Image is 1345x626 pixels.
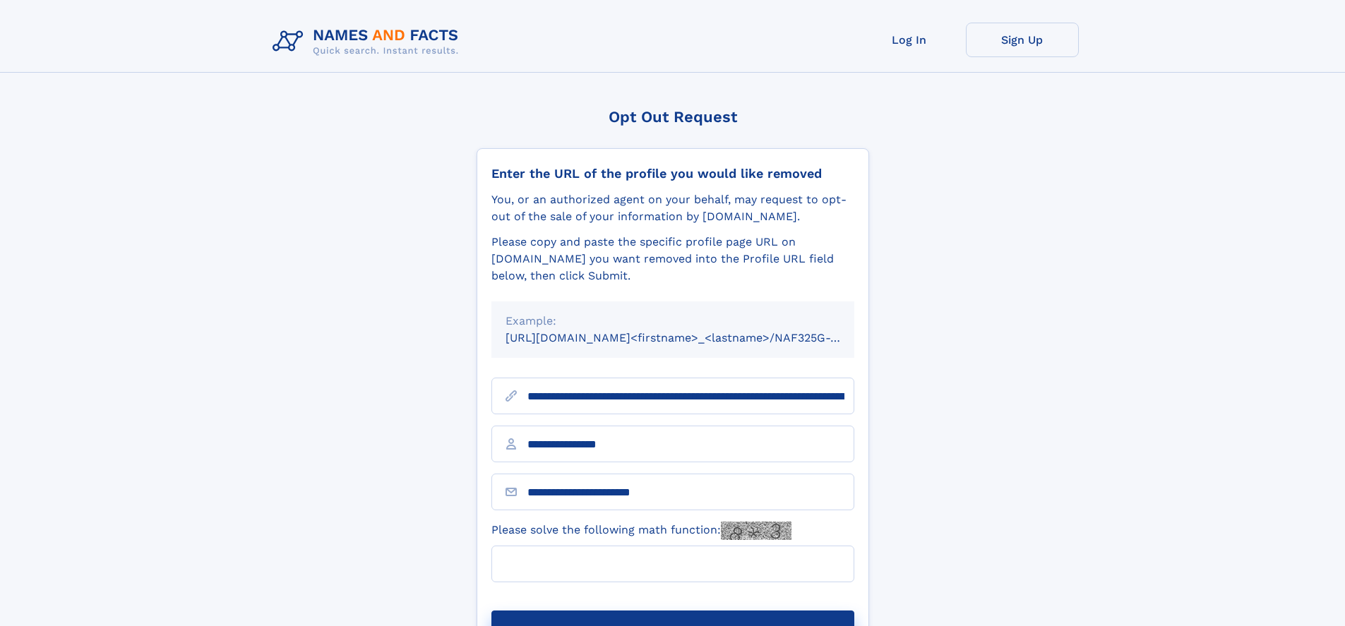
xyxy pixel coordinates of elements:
a: Sign Up [966,23,1079,57]
div: Opt Out Request [477,108,869,126]
a: Log In [853,23,966,57]
div: You, or an authorized agent on your behalf, may request to opt-out of the sale of your informatio... [491,191,854,225]
label: Please solve the following math function: [491,522,791,540]
div: Please copy and paste the specific profile page URL on [DOMAIN_NAME] you want removed into the Pr... [491,234,854,284]
div: Enter the URL of the profile you would like removed [491,166,854,181]
div: Example: [506,313,840,330]
img: Logo Names and Facts [267,23,470,61]
small: [URL][DOMAIN_NAME]<firstname>_<lastname>/NAF325G-xxxxxxxx [506,331,881,344]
